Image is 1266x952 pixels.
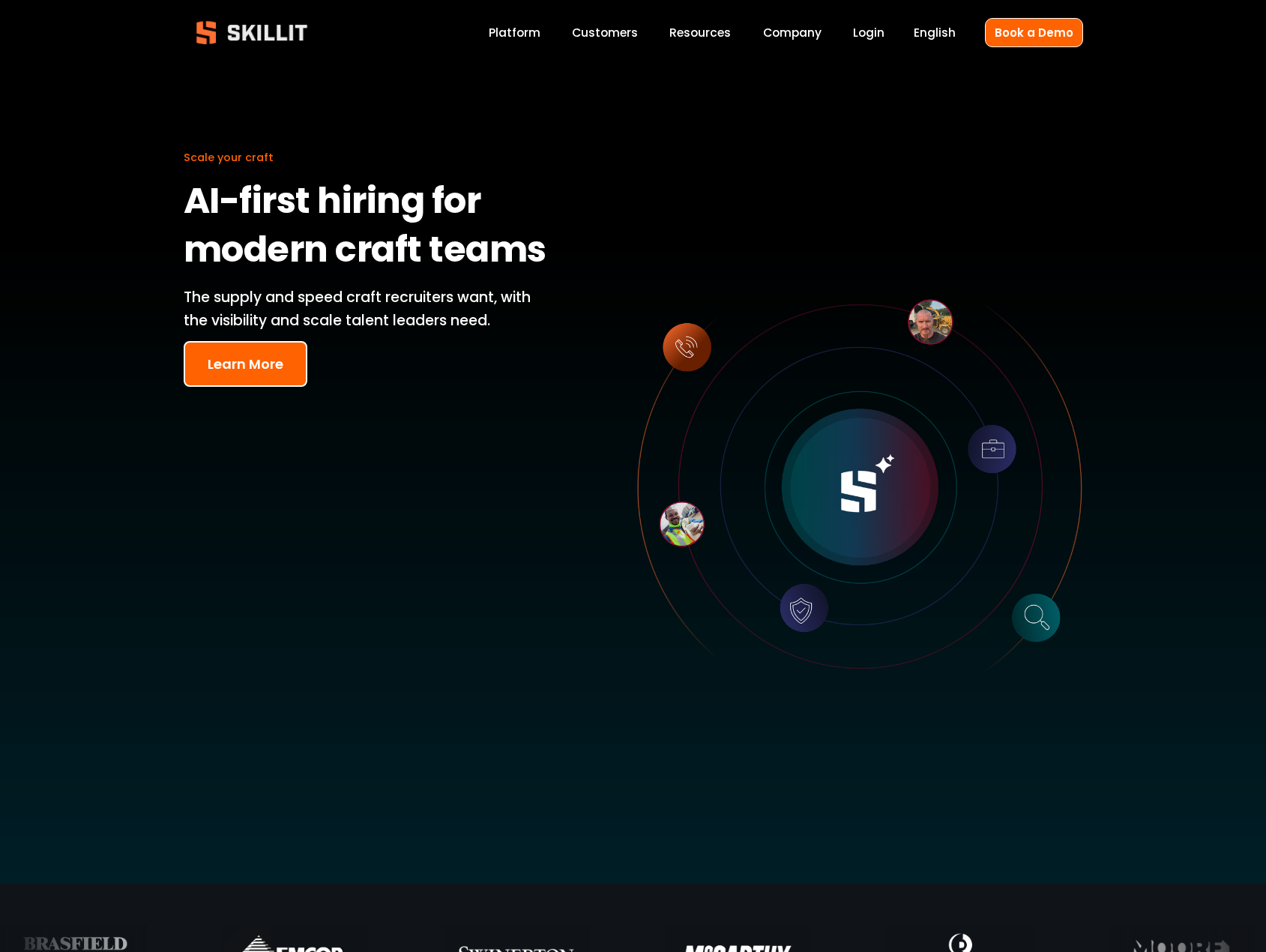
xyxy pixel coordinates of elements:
[184,341,307,387] button: Learn More
[489,22,540,43] a: Platform
[914,22,956,43] div: language picker
[184,286,554,332] p: The supply and speed craft recruiters want, with the visibility and scale talent leaders need.
[572,22,638,43] a: Customers
[763,22,822,43] a: Company
[184,173,546,283] strong: AI-first hiring for modern craft teams
[669,22,731,43] a: folder dropdown
[184,150,274,165] span: Scale your craft
[669,24,731,41] span: Resources
[985,18,1083,47] a: Book a Demo
[184,10,320,55] img: Skillit
[853,22,884,43] a: Login
[914,24,956,41] span: English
